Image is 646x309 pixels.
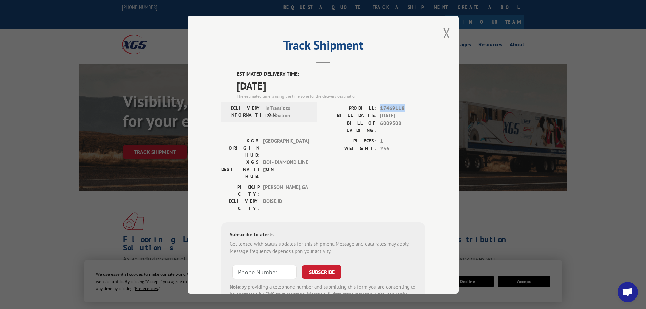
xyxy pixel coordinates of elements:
[302,265,341,279] button: SUBSCRIBE
[263,183,309,197] span: [PERSON_NAME] , GA
[443,24,450,42] button: Close modal
[263,197,309,212] span: BOISE , ID
[230,283,241,290] strong: Note:
[232,265,297,279] input: Phone Number
[323,104,377,112] label: PROBILL:
[263,137,309,158] span: [GEOGRAPHIC_DATA]
[237,78,425,93] span: [DATE]
[221,183,260,197] label: PICKUP CITY:
[237,70,425,78] label: ESTIMATED DELIVERY TIME:
[265,104,311,119] span: In Transit to Destination
[380,112,425,120] span: [DATE]
[323,112,377,120] label: BILL DATE:
[323,137,377,145] label: PIECES:
[380,137,425,145] span: 1
[230,240,417,255] div: Get texted with status updates for this shipment. Message and data rates may apply. Message frequ...
[230,230,417,240] div: Subscribe to alerts
[380,145,425,153] span: 256
[263,158,309,180] span: BOI - DIAMOND LINE D
[380,104,425,112] span: 17469118
[380,119,425,134] span: 6009308
[323,119,377,134] label: BILL OF LADING:
[221,137,260,158] label: XGS ORIGIN HUB:
[221,197,260,212] label: DELIVERY CITY:
[221,40,425,53] h2: Track Shipment
[230,283,417,306] div: by providing a telephone number and submitting this form you are consenting to be contacted by SM...
[618,282,638,302] div: Open chat
[237,93,425,99] div: The estimated time is using the time zone for the delivery destination.
[221,158,260,180] label: XGS DESTINATION HUB:
[223,104,262,119] label: DELIVERY INFORMATION:
[323,145,377,153] label: WEIGHT:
